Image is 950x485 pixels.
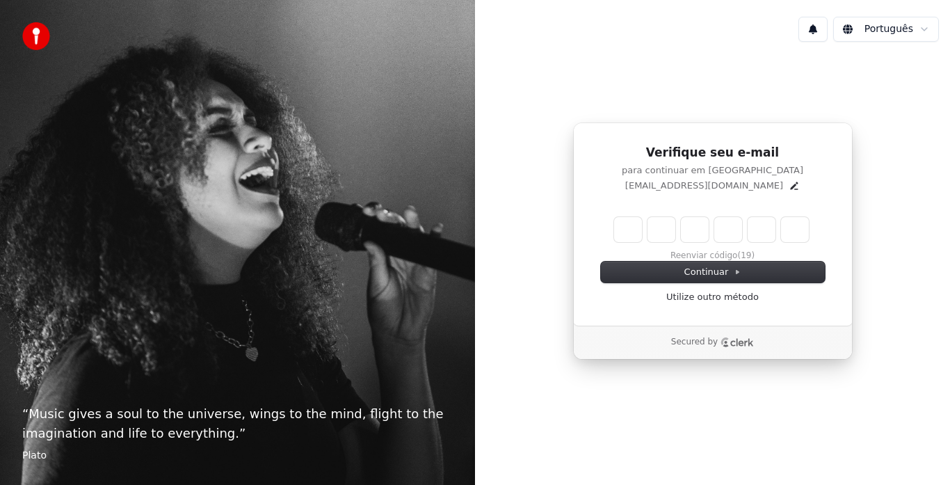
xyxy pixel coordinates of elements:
p: [EMAIL_ADDRESS][DOMAIN_NAME] [625,180,783,192]
input: Digit 5 [748,217,775,242]
input: Enter verification code. Digit 1 [614,217,642,242]
h1: Verifique seu e-mail [601,145,825,161]
input: Digit 6 [781,217,809,242]
button: Continuar [601,262,825,283]
p: “ Music gives a soul to the universe, wings to the mind, flight to the imagination and life to ev... [22,404,453,443]
footer: Plato [22,449,453,463]
a: Clerk logo [720,337,754,347]
input: Digit 4 [714,217,742,242]
p: Secured by [671,337,718,348]
span: Continuar [684,266,741,278]
a: Utilize outro método [666,291,759,303]
button: Edit [789,180,800,191]
input: Digit 2 [647,217,675,242]
input: Digit 3 [681,217,709,242]
p: para continuar em [GEOGRAPHIC_DATA] [601,164,825,177]
img: youka [22,22,50,50]
div: Verification code input [611,214,812,245]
